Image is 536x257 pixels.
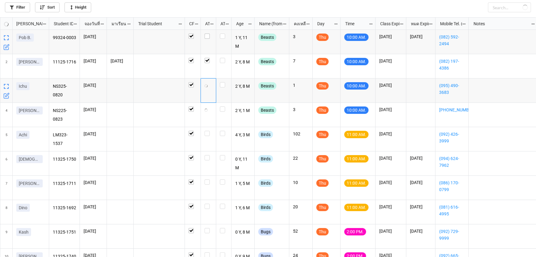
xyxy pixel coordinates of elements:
[316,179,329,187] div: Thu
[53,106,76,123] p: NS225-0823
[84,204,103,210] p: [DATE]
[344,228,366,235] div: 2:00 PM.
[19,156,40,162] p: [DEMOGRAPHIC_DATA]
[19,205,27,211] p: Dino
[344,155,369,163] div: 11:00 AM.
[293,34,309,40] p: 3
[0,18,49,30] div: grid
[258,179,273,187] div: Birds
[410,228,432,234] p: [DATE]
[235,204,251,212] p: 1 Y, 6 M
[84,155,103,161] p: [DATE]
[84,228,103,234] p: [DATE]
[407,20,429,27] div: หมด Expired date (from [PERSON_NAME] Name)
[19,107,40,114] p: [PERSON_NAME]
[439,58,465,71] a: (082) 197-4386
[84,179,103,186] p: [DATE]
[439,34,465,47] a: (082) 592-2494
[379,204,402,210] p: [DATE]
[293,228,309,234] p: 52
[84,34,103,40] p: [DATE]
[35,2,60,12] a: Sort
[316,204,329,211] div: Thu
[19,59,40,65] p: [PERSON_NAME]
[293,58,309,64] p: 7
[186,20,194,27] div: CF
[344,131,369,138] div: 11:00 AM.
[53,179,76,188] p: 11325-1711
[50,20,73,27] div: Student ID (from [PERSON_NAME] Name)
[235,131,251,139] p: 4 Y, 3 M
[6,176,7,200] span: 7
[344,106,369,114] div: 10:00 AM.
[53,204,76,212] p: 11325-1692
[19,132,27,138] p: Achi
[19,83,27,89] p: Ichu
[379,155,402,161] p: [DATE]
[293,106,309,113] p: 3
[316,228,329,235] div: Thu
[84,131,103,137] p: [DATE]
[53,131,76,147] p: LM323-1537
[19,229,29,235] p: Kash
[235,34,251,50] p: 1 Y, 11 M
[379,34,402,40] p: [DATE]
[344,82,369,90] div: 10:00 AM.
[410,179,432,186] p: [DATE]
[410,34,432,40] p: [DATE]
[439,155,465,169] a: (094) 624-7962
[201,20,210,27] div: ATT
[436,20,462,27] div: Mobile Tel. (from Nick Name)
[84,106,103,113] p: [DATE]
[379,228,402,234] p: [DATE]
[290,20,306,27] div: คงเหลือ (from Nick Name)
[293,204,309,210] p: 20
[65,2,91,12] a: Height
[293,155,309,161] p: 22
[6,200,7,224] span: 8
[235,179,251,188] p: 1 Y, 5 M
[5,2,30,12] a: Filter
[19,180,40,187] p: [PERSON_NAME]
[81,20,100,27] div: จองวันที่
[439,228,465,242] a: (092) 729-9999
[439,82,465,96] a: (095) 490-3683
[235,58,251,66] p: 2 Y, 8 M
[135,20,178,27] div: Trial Student
[235,228,251,237] p: 0 Y, 8 M
[439,204,465,217] a: (081) 616-4995
[488,2,531,12] input: Search...
[6,151,7,175] span: 6
[439,179,465,193] a: (086) 170-0799
[344,179,369,187] div: 11:00 AM.
[379,179,402,186] p: [DATE]
[258,34,276,41] div: Beasts
[258,204,273,211] div: Birds
[108,20,127,27] div: มาเรียน
[344,58,369,65] div: 10:00 AM.
[293,179,309,186] p: 10
[316,106,329,114] div: Thu
[235,155,251,172] p: 0 Y, 11 M
[256,20,283,27] div: Name (from Class)
[53,155,76,164] p: 11325-1750
[377,20,400,27] div: Class Expiration
[233,20,248,27] div: Age
[53,82,76,99] p: NS325-0820
[258,82,276,90] div: Beasts
[316,82,329,90] div: Thu
[111,58,130,64] p: [DATE]
[316,58,329,65] div: Thu
[344,204,369,211] div: 11:00 AM.
[235,82,251,91] p: 2 Y, 8 M
[13,20,42,27] div: [PERSON_NAME] Name
[293,131,309,137] p: 102
[19,34,31,41] p: Pob B.
[470,20,531,27] div: Notes
[84,58,103,64] p: [DATE]
[258,228,273,235] div: Bugs
[217,20,225,27] div: ATK
[316,34,329,41] div: Thu
[53,228,76,237] p: 11325-1751
[6,127,7,151] span: 5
